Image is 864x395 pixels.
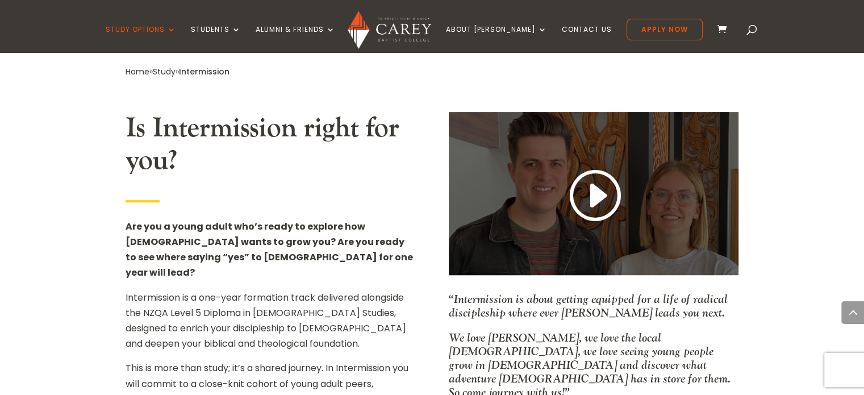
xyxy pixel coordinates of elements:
p: “Intermission is about getting equipped for a life of radical discipleship where ever [PERSON_NAM... [449,292,738,331]
a: Study [153,66,176,77]
a: Home [126,66,149,77]
p: Intermission is a one-year formation track delivered alongside the NZQA Level 5 Diploma in [DEMOG... [126,290,415,361]
a: Apply Now [627,19,703,40]
a: Study Options [106,26,176,52]
strong: Are you a young adult who’s ready to explore how [DEMOGRAPHIC_DATA] wants to grow you? Are you re... [126,220,413,280]
a: About [PERSON_NAME] [446,26,547,52]
img: Carey Baptist College [348,11,431,49]
a: Students [191,26,241,52]
h2: Is Intermission right for you? [126,112,415,183]
span: » » [126,66,229,77]
a: Contact Us [562,26,612,52]
a: Alumni & Friends [256,26,335,52]
span: Intermission [179,66,229,77]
